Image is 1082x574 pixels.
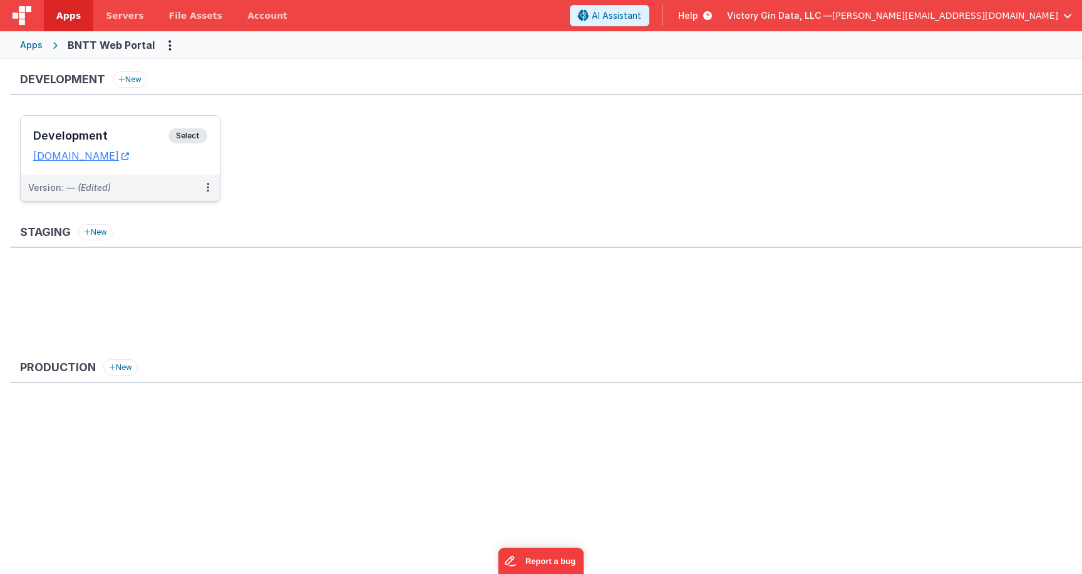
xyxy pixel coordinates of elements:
span: Help [678,9,698,22]
span: Servers [106,9,143,22]
span: Select [168,128,207,143]
span: File Assets [169,9,223,22]
span: (Edited) [78,182,111,193]
span: AI Assistant [592,9,641,22]
h3: Staging [20,226,71,238]
h3: Development [20,73,105,86]
button: New [78,224,113,240]
span: Apps [56,9,81,22]
button: AI Assistant [570,5,649,26]
div: Apps [20,39,43,51]
span: [PERSON_NAME][EMAIL_ADDRESS][DOMAIN_NAME] [832,9,1058,22]
iframe: Marker.io feedback button [498,548,584,574]
h3: Development [33,130,168,142]
a: [DOMAIN_NAME] [33,150,129,162]
div: Version: — [28,182,111,194]
button: New [103,359,138,376]
button: Options [160,35,180,55]
h3: Production [20,361,96,374]
div: BNTT Web Portal [68,38,155,53]
button: New [113,71,147,88]
span: Victory Gin Data, LLC — [727,9,832,22]
button: Victory Gin Data, LLC — [PERSON_NAME][EMAIL_ADDRESS][DOMAIN_NAME] [727,9,1072,22]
